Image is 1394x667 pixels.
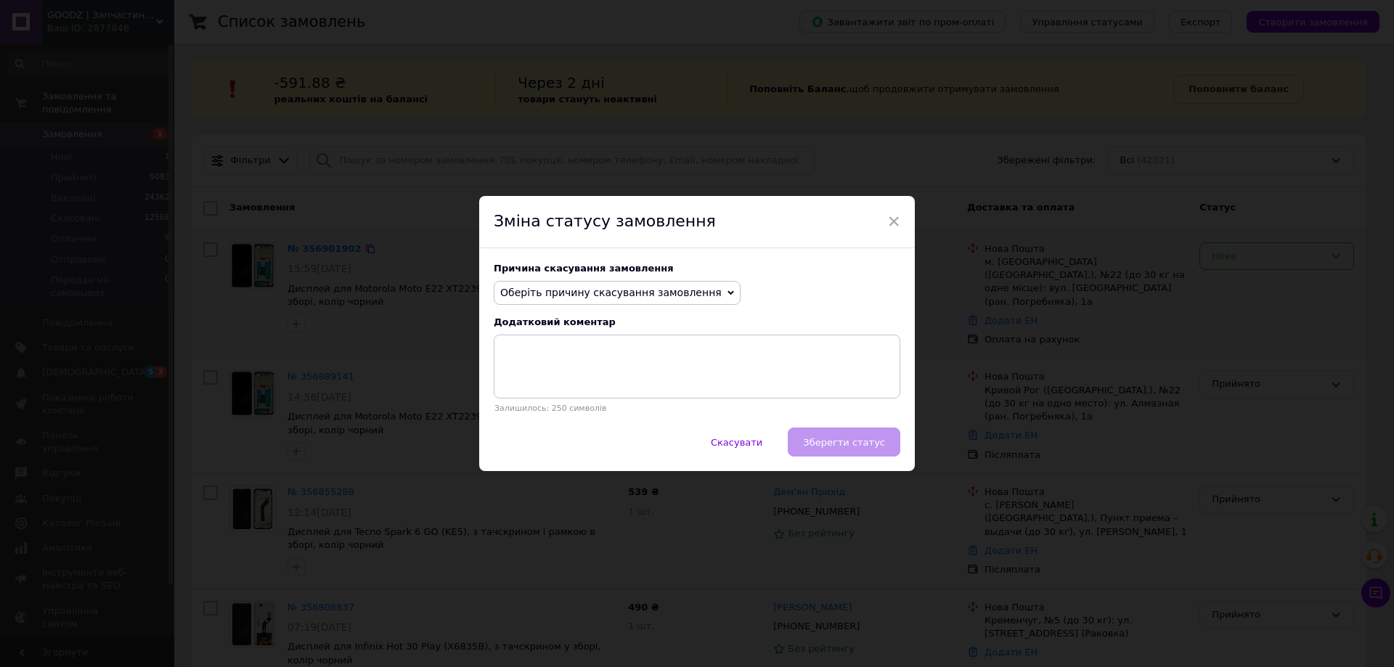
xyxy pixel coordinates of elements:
div: Зміна статусу замовлення [479,196,915,248]
span: Оберіть причину скасування замовлення [500,287,722,298]
p: Залишилось: 250 символів [494,404,900,413]
div: Додатковий коментар [494,316,900,327]
span: × [887,209,900,234]
button: Скасувати [696,427,778,457]
div: Причина скасування замовлення [494,263,900,274]
span: Скасувати [711,437,762,448]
